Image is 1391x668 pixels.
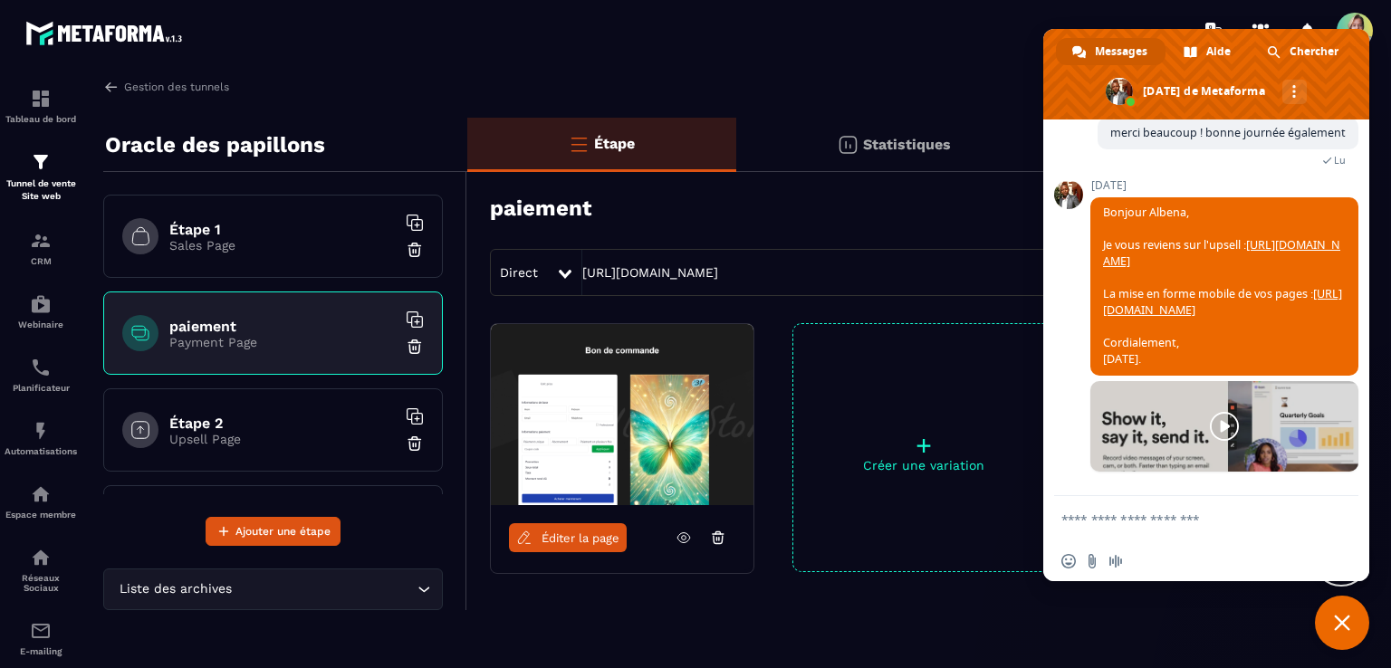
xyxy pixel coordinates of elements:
[30,547,52,568] img: social-network
[5,114,77,124] p: Tableau de bord
[1056,38,1166,65] div: Messages
[5,533,77,606] a: social-networksocial-networkRéseaux Sociaux
[1334,154,1346,167] span: Lu
[115,579,235,599] span: Liste des archives
[582,265,718,280] a: [URL][DOMAIN_NAME]
[30,483,52,505] img: automations
[30,420,52,442] img: automations
[30,620,52,642] img: email
[30,293,52,315] img: automations
[30,151,52,173] img: formation
[793,458,1054,472] p: Créer une variation
[30,357,52,378] img: scheduler
[1085,554,1099,568] span: Envoyer un fichier
[509,523,627,552] a: Éditer la page
[406,338,424,356] img: trash
[1061,554,1076,568] span: Insérer un emoji
[1103,205,1342,367] span: Bonjour Albena, Je vous reviens sur l'upsell : La mise en forme mobile de vos pages : Cordialemen...
[169,415,396,432] h6: Étape 2
[5,280,77,343] a: automationsautomationsWebinaire
[5,646,77,656] p: E-mailing
[5,573,77,593] p: Réseaux Sociaux
[406,434,424,453] img: trash
[235,522,331,540] span: Ajouter une étape
[25,16,188,50] img: logo
[5,406,77,470] a: automationsautomationsAutomatisations
[863,136,951,153] p: Statistiques
[5,343,77,406] a: schedulerschedulerPlanificateur
[105,127,325,163] p: Oracle des papillons
[30,230,52,252] img: formation
[542,531,619,545] span: Éditer la page
[5,138,77,216] a: formationformationTunnel de vente Site web
[5,446,77,456] p: Automatisations
[5,256,77,266] p: CRM
[1290,38,1338,65] span: Chercher
[103,79,229,95] a: Gestion des tunnels
[1251,38,1357,65] div: Chercher
[1103,237,1340,269] a: [URL][DOMAIN_NAME]
[5,470,77,533] a: automationsautomationsEspace membre
[406,241,424,259] img: trash
[5,74,77,138] a: formationformationTableau de bord
[568,133,590,155] img: bars-o.4a397970.svg
[169,221,396,238] h6: Étape 1
[793,433,1054,458] p: +
[1282,80,1307,104] div: Autres canaux
[103,568,443,610] div: Search for option
[235,579,413,599] input: Search for option
[1206,38,1231,65] span: Aide
[5,320,77,329] p: Webinaire
[5,510,77,520] p: Espace membre
[491,324,753,505] img: image
[490,196,591,221] h3: paiement
[1167,38,1249,65] div: Aide
[5,177,77,203] p: Tunnel de vente Site web
[1315,596,1369,650] div: Fermer le chat
[169,335,396,349] p: Payment Page
[5,383,77,393] p: Planificateur
[500,265,538,280] span: Direct
[169,432,396,446] p: Upsell Page
[169,318,396,335] h6: paiement
[5,216,77,280] a: formationformationCRM
[206,517,341,546] button: Ajouter une étape
[1103,286,1342,318] a: [URL][DOMAIN_NAME]
[169,238,396,253] p: Sales Page
[1108,554,1123,568] span: Message audio
[30,88,52,110] img: formation
[1095,38,1147,65] span: Messages
[103,79,120,95] img: arrow
[1061,511,1311,528] textarea: Entrez votre message...
[1110,125,1346,140] span: merci beaucoup ! bonne journée également
[594,135,635,152] p: Étape
[1090,179,1358,192] span: [DATE]
[837,134,859,156] img: stats.20deebd0.svg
